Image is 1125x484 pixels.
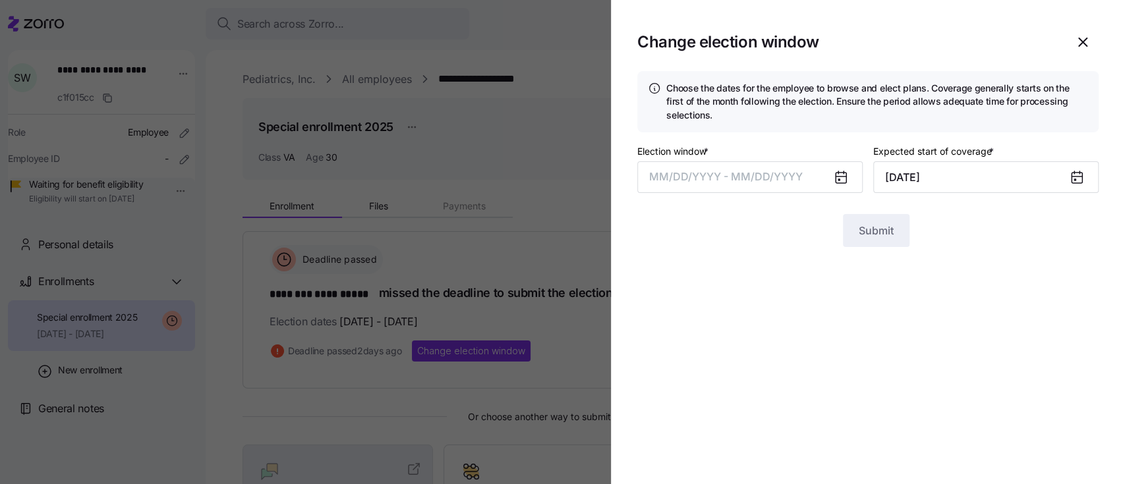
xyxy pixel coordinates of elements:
[873,161,1099,193] input: MM/DD/YYYY
[666,82,1088,122] h4: Choose the dates for the employee to browse and elect plans. Coverage generally starts on the fir...
[873,144,996,159] label: Expected start of coverage
[843,214,909,247] button: Submit
[637,32,819,52] h1: Change election window
[859,223,894,238] span: Submit
[637,144,711,159] label: Election window
[649,170,803,183] span: MM/DD/YYYY - MM/DD/YYYY
[637,161,863,193] button: MM/DD/YYYY - MM/DD/YYYY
